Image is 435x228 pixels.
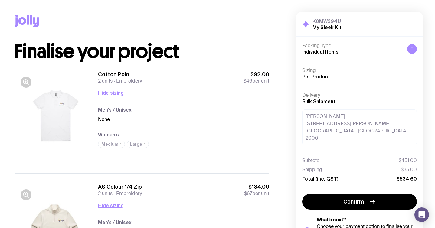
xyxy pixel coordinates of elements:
[302,194,417,210] button: Confirm
[98,78,113,84] span: 2 units
[244,78,269,84] span: per unit
[244,190,252,197] span: $67
[98,89,124,96] button: Hide sizing
[98,71,142,78] h3: Cotton Polo
[98,202,124,209] button: Hide sizing
[401,167,417,173] span: $35.00
[302,176,338,182] span: Total (inc. GST)
[113,190,142,197] span: Embroidery
[113,78,142,84] span: Embroidery
[302,67,417,73] h4: Sizing
[130,142,142,147] span: Large
[302,49,339,54] span: Individual Items
[312,18,342,24] h3: K0MW394U
[244,78,252,84] span: $46
[414,207,429,222] div: Open Intercom Messenger
[317,217,417,223] h5: What’s next?
[399,158,417,164] span: $451.00
[302,43,402,49] h4: Packing Type
[120,142,122,147] span: 1
[98,131,269,138] h4: Women’s
[98,116,110,122] span: None
[98,190,113,197] span: 2 units
[302,99,335,104] span: Bulk Shipment
[397,176,417,182] span: $534.60
[302,109,417,145] div: [PERSON_NAME] [STREET_ADDRESS][PERSON_NAME] [GEOGRAPHIC_DATA], [GEOGRAPHIC_DATA] 2000
[302,74,330,79] span: Per Product
[302,158,321,164] span: Subtotal
[244,191,269,197] span: per unit
[244,71,269,78] span: $92.00
[244,183,269,191] span: $134.00
[98,219,269,226] h4: Men’s / Unisex
[98,183,142,191] h3: AS Colour 1/4 Zip
[101,142,118,147] span: Medium
[98,106,269,113] h4: Men’s / Unisex
[15,42,269,61] h1: Finalise your project
[144,142,146,147] span: 1
[312,24,342,30] h2: My Sleek Kit
[302,167,322,173] span: Shipping
[343,198,364,205] span: Confirm
[302,92,417,98] h4: Delivery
